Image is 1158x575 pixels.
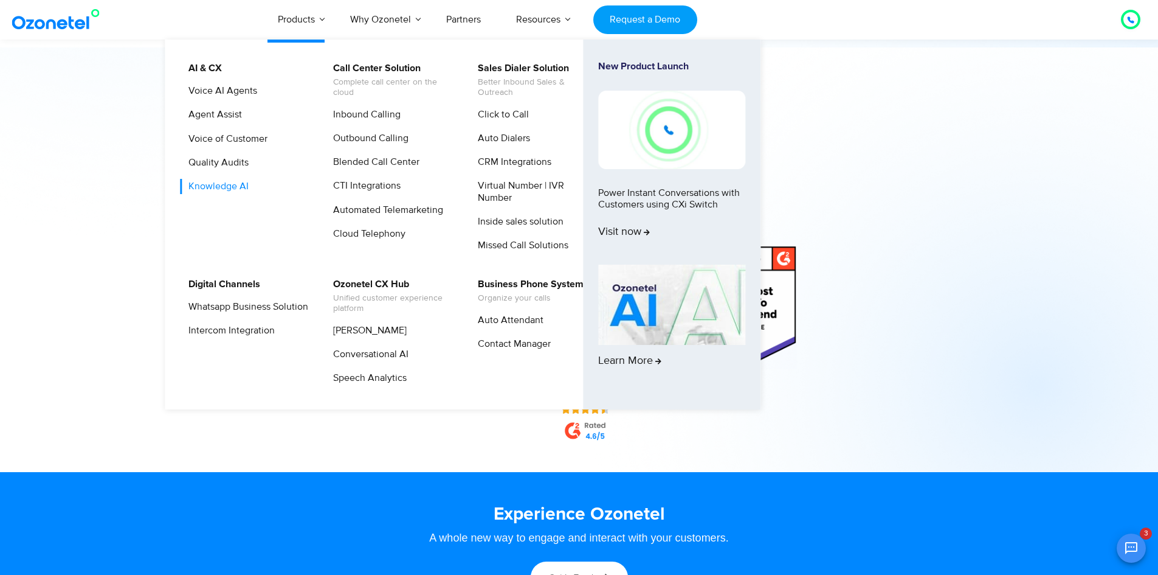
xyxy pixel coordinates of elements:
h3: Experience Ozonetel [212,503,947,526]
a: Auto Dialers [470,131,532,146]
a: Call Center SolutionComplete call center on the cloud [325,61,455,100]
span: Learn More [598,355,661,368]
a: Learn More [598,265,745,389]
span: Better Inbound Sales & Outreach [478,77,598,98]
span: Unified customer experience platform [333,293,453,314]
a: Voice of Customer [181,131,269,147]
span: 3 [1140,528,1152,540]
a: Virtual Number | IVR Number [470,178,599,205]
a: Business Phone SystemOrganize your calls [470,277,585,305]
img: New-Project-17.png [598,91,745,169]
a: Auto Attendant [470,313,545,328]
a: Whatsapp Business Solution [181,299,310,315]
a: Request a Demo [593,5,697,34]
a: New Product LaunchPower Instant Conversations with Customers using CXi SwitchVisit now [598,61,745,260]
a: Quality Audits [181,155,250,170]
img: AI [598,265,745,345]
a: Intercom Integration [181,323,277,338]
a: Agent Assist [181,107,244,122]
a: Automated Telemarketing [325,203,445,218]
a: Conversational AI [325,347,410,362]
a: Cloud Telephony [325,226,407,242]
span: Complete call center on the cloud [333,77,453,98]
a: Inbound Calling [325,107,402,122]
a: Sales Dialer SolutionBetter Inbound Sales & Outreach [470,61,599,100]
a: Knowledge AI [181,179,250,194]
a: CTI Integrations [325,178,402,193]
span: Visit now [598,226,650,239]
a: Missed Call Solutions [470,238,570,253]
span: Organize your calls [478,293,584,304]
a: Contact Manager [470,336,553,352]
a: Speech Analytics [325,371,408,386]
a: Voice AI Agents [181,83,259,99]
a: Digital Channels [181,277,262,292]
a: Ozonetel CX HubUnified customer experience platform [325,277,455,316]
a: AI & CX [181,61,224,76]
a: CRM Integrations [470,155,553,170]
a: [PERSON_NAME] [325,323,408,338]
a: Blended Call Center [325,155,421,170]
button: Open chat [1117,534,1146,563]
div: A whole new way to engage and interact with your customers. [212,532,947,543]
a: Click to Call [470,107,531,122]
a: Outbound Calling [325,131,410,146]
a: Inside sales solution [470,214,565,229]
